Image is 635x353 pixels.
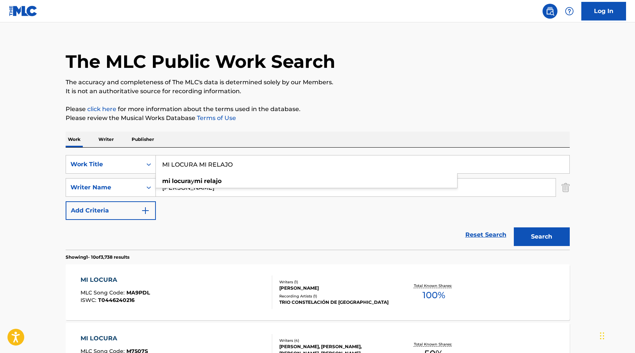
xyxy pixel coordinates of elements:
p: Writer [96,132,116,147]
p: Work [66,132,83,147]
a: MI LOCURAMLC Song Code:MA9PDLISWC:T0446240216Writers (1)[PERSON_NAME]Recording Artists (1)TRIO CO... [66,264,570,320]
a: Public Search [543,4,557,19]
div: Widget de chat [598,317,635,353]
div: MI LOCURA [81,275,150,284]
p: Please review the Musical Works Database [66,114,570,123]
a: click here [87,105,116,113]
button: Add Criteria [66,201,156,220]
p: It is not an authoritative source for recording information. [66,87,570,96]
img: Delete Criterion [562,178,570,197]
div: [PERSON_NAME] [279,285,392,291]
span: MA9PDL [126,289,150,296]
p: Publisher [129,132,156,147]
p: Showing 1 - 10 of 3,738 results [66,254,129,261]
div: Help [562,4,577,19]
img: 9d2ae6d4665cec9f34b9.svg [141,206,150,215]
a: Terms of Use [195,114,236,122]
strong: mi [194,177,202,185]
div: Writers ( 1 ) [279,279,392,285]
div: TRIO CONSTELACIÓN DE [GEOGRAPHIC_DATA] [279,299,392,306]
img: search [546,7,554,16]
strong: relajo [204,177,221,185]
span: 100 % [422,289,445,302]
strong: locura [172,177,191,185]
form: Search Form [66,155,570,250]
div: Writer Name [70,183,138,192]
div: MI LOCURA [81,334,148,343]
strong: mi [162,177,170,185]
a: Log In [581,2,626,21]
span: MLC Song Code : [81,289,126,296]
p: Please for more information about the terms used in the database. [66,105,570,114]
button: Search [514,227,570,246]
p: Total Known Shares: [414,283,454,289]
a: Reset Search [462,227,510,243]
span: y [191,177,194,185]
div: Writers ( 4 ) [279,338,392,343]
span: ISWC : [81,297,98,303]
p: The accuracy and completeness of The MLC's data is determined solely by our Members. [66,78,570,87]
img: help [565,7,574,16]
div: Arrastrar [600,325,604,347]
p: Total Known Shares: [414,341,454,347]
span: T0446240216 [98,297,135,303]
iframe: Chat Widget [598,317,635,353]
h1: The MLC Public Work Search [66,50,335,73]
div: Work Title [70,160,138,169]
img: MLC Logo [9,6,38,16]
div: Recording Artists ( 1 ) [279,293,392,299]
